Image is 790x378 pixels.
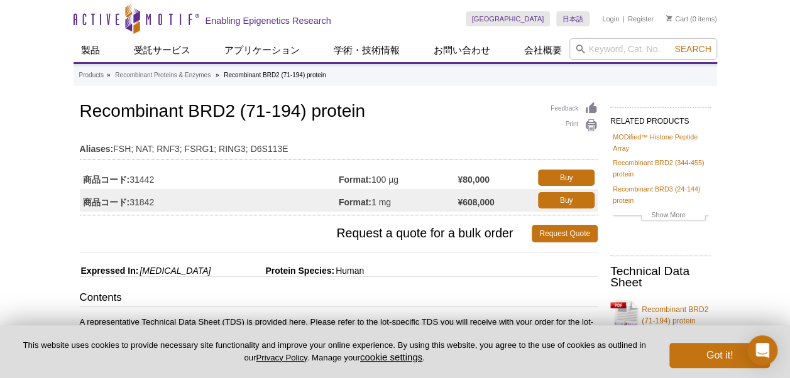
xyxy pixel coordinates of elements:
[213,266,334,276] span: Protein Species:
[80,266,139,276] span: Expressed In:
[339,166,458,189] td: 100 µg
[674,44,711,54] span: Search
[217,38,307,62] a: アプリケーション
[666,14,688,23] a: Cart
[538,170,595,186] a: Buy
[556,11,590,26] a: 日本語
[107,72,111,78] li: »
[326,38,407,62] a: 学術・技術情報
[79,70,104,81] a: Products
[602,14,619,23] a: Login
[216,72,219,78] li: »
[532,225,598,242] a: Request Quote
[517,38,569,62] a: 会社概要
[628,14,654,23] a: Register
[334,266,364,276] span: Human
[613,183,708,206] a: Recombinant BRD3 (24-144) protein
[80,316,598,339] p: A representative Technical Data Sheet (TDS) is provided here. Please refer to the lot-specific TD...
[126,38,198,62] a: 受託サービス
[569,38,717,60] input: Keyword, Cat. No.
[666,15,672,21] img: Your Cart
[551,119,598,132] a: Print
[80,102,598,123] h1: Recombinant BRD2 (71-194) protein
[671,43,715,55] button: Search
[538,192,595,208] a: Buy
[80,143,114,154] strong: Aliases:
[80,136,598,156] td: FSH; NAT; RNF3; FSRG1; RING3; D6S113E
[666,11,717,26] li: (0 items)
[610,107,711,129] h2: RELATED PRODUCTS
[80,166,339,189] td: 31442
[426,38,498,62] a: お問い合わせ
[458,174,490,185] strong: ¥80,000
[83,174,130,185] strong: 商品コード:
[80,225,532,242] span: Request a quote for a bulk order
[140,266,211,276] i: [MEDICAL_DATA]
[256,353,307,362] a: Privacy Policy
[206,15,331,26] h2: Enabling Epigenetics Research
[83,197,130,208] strong: 商品コード:
[623,11,625,26] li: |
[339,197,371,208] strong: Format:
[613,209,708,224] a: Show More
[610,296,711,334] a: Recombinant BRD2 (71-194) protein
[669,343,770,368] button: Got it!
[339,189,458,212] td: 1 mg
[613,157,708,180] a: Recombinant BRD2 (344-455) protein
[80,290,598,308] h3: Contents
[80,189,339,212] td: 31842
[466,11,551,26] a: [GEOGRAPHIC_DATA]
[458,197,494,208] strong: ¥608,000
[20,340,649,364] p: This website uses cookies to provide necessary site functionality and improve your online experie...
[360,352,422,362] button: cookie settings
[115,70,211,81] a: Recombinant Proteins & Enzymes
[339,174,371,185] strong: Format:
[613,131,708,154] a: MODified™ Histone Peptide Array
[610,266,711,288] h2: Technical Data Sheet
[74,38,107,62] a: 製品
[224,72,326,78] li: Recombinant BRD2 (71-194) protein
[551,102,598,116] a: Feedback
[747,335,777,365] div: Open Intercom Messenger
